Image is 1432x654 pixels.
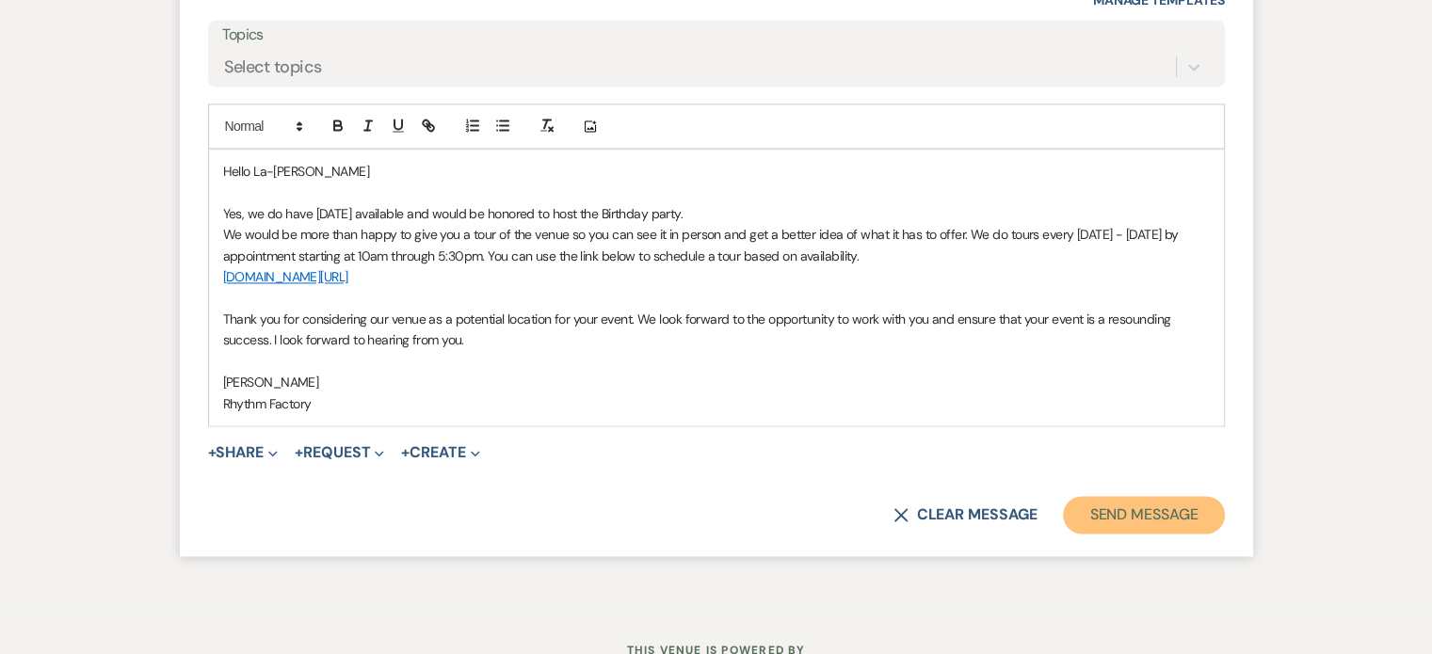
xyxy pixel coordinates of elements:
p: [PERSON_NAME] [223,372,1210,392]
span: + [401,445,410,460]
button: Create [401,445,479,460]
div: Select topics [224,55,322,80]
span: + [208,445,217,460]
span: + [295,445,303,460]
button: Clear message [893,507,1037,522]
label: Topics [222,22,1211,49]
p: Yes, we do have [DATE] available and would be honored to host the Birthday party. [223,203,1210,224]
p: Thank you for considering our venue as a potential location for your event. We look forward to th... [223,309,1210,351]
p: Rhythm Factory [223,393,1210,414]
p: Hello La-[PERSON_NAME] [223,161,1210,182]
a: [DOMAIN_NAME][URL] [223,268,348,285]
button: Request [295,445,384,460]
p: We would be more than happy to give you a tour of the venue so you can see it in person and get a... [223,224,1210,266]
button: Share [208,445,279,460]
button: Send Message [1063,496,1224,534]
